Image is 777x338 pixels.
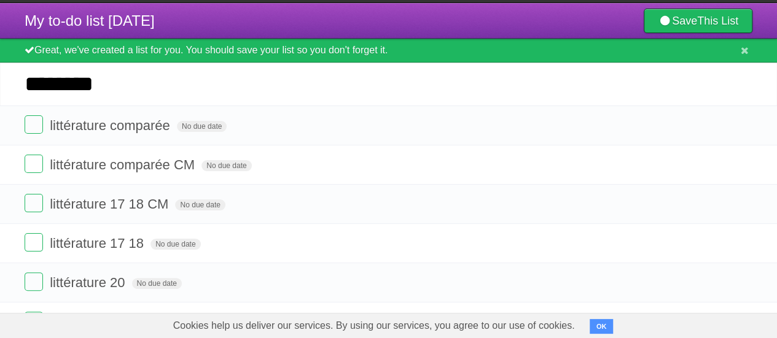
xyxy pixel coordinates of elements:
[50,196,171,212] span: littérature 17 18 CM
[177,121,227,132] span: No due date
[25,312,43,330] label: Done
[50,157,198,172] span: littérature comparée CM
[175,199,225,210] span: No due date
[132,278,182,289] span: No due date
[25,233,43,252] label: Done
[50,236,147,251] span: littérature 17 18
[50,275,128,290] span: littérature 20
[25,272,43,291] label: Done
[150,239,200,250] span: No due date
[25,194,43,212] label: Done
[590,319,614,334] button: OK
[25,155,43,173] label: Done
[201,160,251,171] span: No due date
[697,15,738,27] b: This List
[25,12,155,29] span: My to-do list [DATE]
[161,313,587,338] span: Cookies help us deliver our services. By using our services, you agree to our use of cookies.
[50,118,173,133] span: littérature comparée
[644,9,752,33] a: SaveThis List
[25,115,43,134] label: Done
